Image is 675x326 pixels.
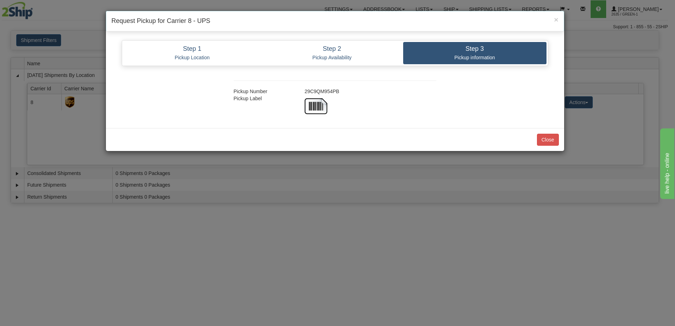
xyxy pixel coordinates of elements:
span: × [554,16,558,24]
a: Step 3 Pickup information [403,42,546,64]
p: Pickup Availability [266,54,398,61]
img: barcode.jpg [305,95,327,117]
button: Close [554,16,558,23]
h4: Step 2 [266,46,398,53]
a: Step 2 Pickup Availability [261,42,403,64]
h4: Step 1 [129,46,256,53]
p: Pickup information [408,54,541,61]
div: 29C9QM954PB [299,88,442,95]
div: Pickup Label [228,95,299,102]
p: Pickup Location [129,54,256,61]
a: Step 1 Pickup Location [124,42,261,64]
div: live help - online [5,4,65,13]
h4: Step 3 [408,46,541,53]
h4: Request Pickup for Carrier 8 - UPS [112,17,558,26]
button: Close [537,134,559,146]
div: Pickup Number [228,88,299,95]
iframe: chat widget [659,127,674,199]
